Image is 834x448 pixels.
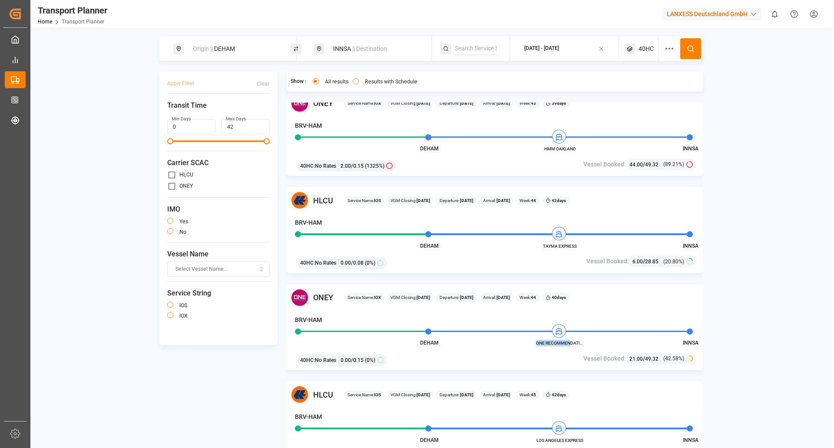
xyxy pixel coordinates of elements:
[632,257,661,266] div: /
[417,392,430,397] b: [DATE]
[391,294,430,301] span: VGM Closing:
[520,392,536,398] span: Week:
[179,172,193,177] label: HLCU
[520,197,536,204] span: Week:
[483,294,510,301] span: Arrival:
[683,340,698,346] span: INNSA
[374,295,381,300] b: IOX
[325,79,348,84] label: All results
[420,243,439,249] span: DEHAM
[313,292,333,303] span: ONEY
[175,265,228,273] span: Select Vessel Name...
[352,45,387,52] span: || Destination
[347,197,381,204] span: Service Name:
[531,198,536,203] b: 44
[483,197,510,204] span: Arrival:
[459,295,473,300] b: [DATE]
[167,158,270,168] span: Carrier SCAC
[179,229,186,235] label: no
[459,101,473,106] b: [DATE]
[765,4,784,24] button: show 0 new notifications
[455,42,497,55] input: Search Service String
[552,101,566,106] b: 39 days
[440,392,473,398] span: Departure:
[374,198,381,203] b: IOS
[483,100,510,106] span: Arrival:
[552,295,566,300] b: 40 days
[417,198,430,203] b: [DATE]
[440,100,473,106] span: Departure:
[38,4,107,17] div: Transport Planner
[552,392,566,397] b: 42 days
[645,356,659,362] span: 49.32
[341,162,364,170] span: 2.00 / 0.15
[179,313,188,319] label: IOX
[374,392,381,397] b: IOS
[496,101,510,106] b: [DATE]
[179,219,188,224] label: yes
[417,101,430,106] b: [DATE]
[683,243,698,249] span: INNSA
[291,289,309,307] img: Carrier
[300,356,315,364] span: 40HC :
[420,146,439,152] span: DEHAM
[341,356,364,364] span: 0.00 / 0.15
[531,392,536,397] b: 45
[459,198,473,203] b: [DATE]
[683,146,698,152] span: INNSA
[295,121,322,130] h4: BRV-HAM
[167,204,270,215] span: IMO
[583,354,626,363] span: Vessel Booked:
[291,385,309,404] img: Carrier
[300,259,315,267] span: 40HC :
[315,162,336,170] span: No Rates
[365,259,375,267] span: (0%)
[663,8,761,20] div: LANXESS Deutschland GmbH
[300,162,315,170] span: 40HC :
[188,41,281,57] div: DEHAM
[172,116,191,122] label: Min Days
[629,160,661,169] div: /
[784,4,804,24] button: Help Center
[536,340,584,346] span: ONE RECOMMENDATION
[663,355,684,362] span: (42.58%)
[38,19,52,25] a: Home
[583,160,626,169] span: Vessel Booked:
[629,356,643,362] span: 21.00
[639,44,654,53] span: 40HC
[420,340,439,346] span: DEHAM
[520,294,536,301] span: Week:
[496,295,510,300] b: [DATE]
[315,259,336,267] span: No Rates
[365,356,375,364] span: (0%)
[179,303,187,308] label: IOS
[440,197,473,204] span: Departure:
[496,198,510,203] b: [DATE]
[167,100,270,111] span: Transit Time
[683,437,698,443] span: INNSA
[167,249,270,259] span: Vessel Name
[391,197,430,204] span: VGM Closing:
[341,259,364,267] span: 0.00 / 0.08
[313,97,333,109] span: ONEY
[645,162,659,168] span: 49.32
[264,138,270,144] span: Maximum
[629,354,661,363] div: /
[632,259,643,265] span: 6.00
[193,45,213,52] span: Origin ||
[179,183,193,189] label: ONEY
[515,40,614,57] button: [DATE] - [DATE]
[536,243,584,249] span: TAYMA EXPRESS
[520,100,536,106] span: Week:
[167,138,173,144] span: Minimum
[496,392,510,397] b: [DATE]
[257,76,270,91] button: Clear
[347,294,381,301] span: Service Name:
[663,258,684,265] span: (20.80%)
[291,94,309,113] img: Carrier
[347,392,381,398] span: Service Name:
[365,162,384,170] span: (1325%)
[365,79,417,84] label: Results with Schedule
[313,389,333,401] span: HLCU
[374,101,381,106] b: IOX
